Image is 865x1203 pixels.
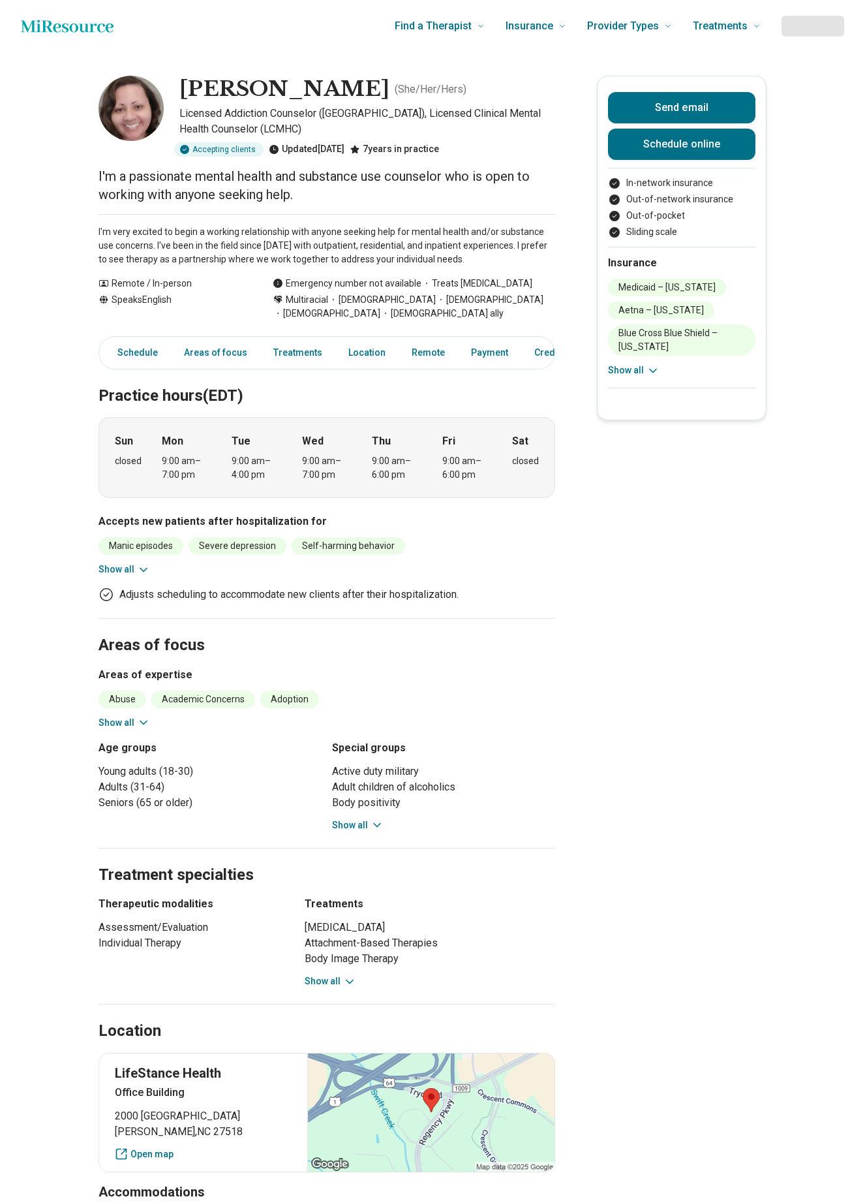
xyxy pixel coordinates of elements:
[99,76,164,141] img: Tiffany Corbett, Licensed Addiction Counselor (LAC)
[179,76,389,103] h1: [PERSON_NAME]
[526,339,592,366] a: Credentials
[102,339,166,366] a: Schedule
[119,587,459,602] p: Adjusts scheduling to accommodate new clients after their hospitalization.
[115,1148,292,1161] a: Open map
[693,17,748,35] span: Treatments
[350,142,439,157] div: 7 years in practice
[99,1020,161,1042] h2: Location
[302,433,324,449] strong: Wed
[115,454,142,468] div: closed
[266,339,330,366] a: Treatments
[269,142,344,157] div: Updated [DATE]
[99,514,555,529] h3: Accepts new patients after hospitalization for
[608,176,755,190] li: In-network insurance
[232,454,282,482] div: 9:00 am – 4:00 pm
[99,667,555,683] h3: Areas of expertise
[99,795,322,811] li: Seniors (65 or older)
[436,293,543,307] span: [DEMOGRAPHIC_DATA]
[332,795,555,811] li: Body positivity
[99,833,555,886] h2: Treatment specialties
[608,324,755,356] li: Blue Cross Blue Shield – [US_STATE]
[302,454,352,482] div: 9:00 am – 7:00 pm
[292,537,405,555] li: Self-harming behavior
[328,293,436,307] span: [DEMOGRAPHIC_DATA]
[99,167,555,204] p: I'm a passionate mental health and substance use counselor who is open to working with anyone see...
[608,279,726,296] li: Medicaid – [US_STATE]
[99,293,247,320] div: Speaks English
[608,176,755,239] ul: Payment options
[305,935,555,951] li: Attachment-Based Therapies
[99,935,281,951] li: Individual Therapy
[232,433,250,449] strong: Tue
[372,454,422,482] div: 9:00 am – 6:00 pm
[442,433,455,449] strong: Fri
[115,433,133,449] strong: Sun
[99,920,281,935] li: Assessment/Evaluation
[189,537,286,555] li: Severe depression
[99,1183,555,1201] h3: Accommodations
[99,779,322,795] li: Adults (31-64)
[99,417,555,498] div: When does the program meet?
[608,364,660,377] button: Show all
[162,433,183,449] strong: Mon
[421,277,532,290] span: Treats [MEDICAL_DATA]
[115,1064,292,1082] p: LifeStance Health
[99,740,322,756] h3: Age groups
[273,277,421,290] div: Emergency number not available
[512,433,528,449] strong: Sat
[174,142,264,157] div: Accepting clients
[176,339,255,366] a: Areas of focus
[395,17,472,35] span: Find a Therapist
[115,1085,292,1101] p: Office Building
[512,454,539,468] div: closed
[99,716,150,730] button: Show all
[372,433,391,449] strong: Thu
[587,17,659,35] span: Provider Types
[115,1108,292,1124] span: 2000 [GEOGRAPHIC_DATA]
[273,307,380,320] span: [DEMOGRAPHIC_DATA]
[115,1124,292,1140] span: [PERSON_NAME] , NC 27518
[608,302,714,319] li: Aetna – [US_STATE]
[151,691,255,708] li: Academic Concerns
[380,307,504,320] span: [DEMOGRAPHIC_DATA] ally
[99,225,555,266] p: I'm very excited to begin a working relationship with anyone seeking help for mental health and/o...
[608,193,755,206] li: Out-of-network insurance
[608,129,755,160] a: Schedule online
[608,255,755,271] h2: Insurance
[305,951,555,967] li: Body Image Therapy
[608,209,755,223] li: Out-of-pocket
[99,764,322,779] li: Young adults (18-30)
[99,354,555,407] h2: Practice hours (EDT)
[305,975,356,988] button: Show all
[608,225,755,239] li: Sliding scale
[305,920,555,935] li: [MEDICAL_DATA]
[404,339,453,366] a: Remote
[332,764,555,779] li: Active duty military
[99,691,146,708] li: Abuse
[332,779,555,795] li: Adult children of alcoholics
[99,896,281,912] h3: Therapeutic modalities
[179,106,555,137] p: Licensed Addiction Counselor ([GEOGRAPHIC_DATA]), Licensed Clinical Mental Health Counselor (LCMHC)
[286,293,328,307] span: Multiracial
[608,92,755,123] button: Send email
[341,339,393,366] a: Location
[99,277,247,290] div: Remote / In-person
[99,537,183,555] li: Manic episodes
[442,454,493,482] div: 9:00 am – 6:00 pm
[99,563,150,576] button: Show all
[162,454,212,482] div: 9:00 am – 7:00 pm
[506,17,553,35] span: Insurance
[21,13,114,39] a: Home page
[99,603,555,657] h2: Areas of focus
[305,896,555,912] h3: Treatments
[332,819,384,832] button: Show all
[260,691,319,708] li: Adoption
[332,740,555,756] h3: Special groups
[463,339,516,366] a: Payment
[395,82,466,97] p: ( She/Her/Hers )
